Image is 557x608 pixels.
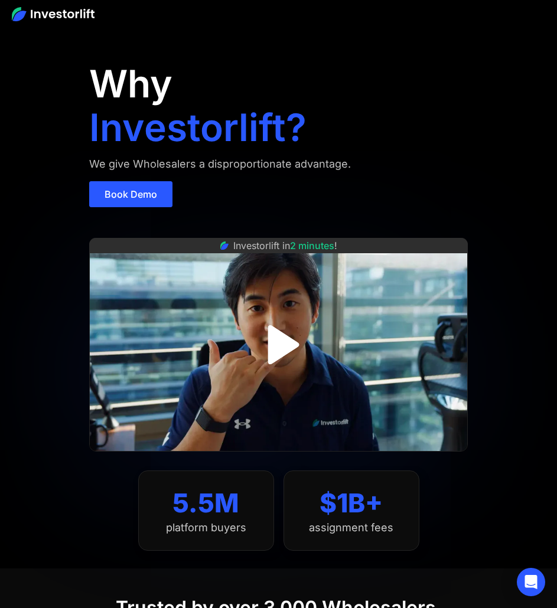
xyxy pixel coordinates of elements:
div: platform buyers [166,521,246,534]
div: Investorlift in ! [233,238,337,253]
h1: Why [89,65,172,103]
div: assignment fees [309,521,393,534]
h1: Investorlift? [89,109,307,146]
div: $1B+ [320,488,383,519]
span: 2 minutes [290,240,334,251]
a: Book Demo [89,181,172,207]
div: Open Intercom Messenger [517,568,545,596]
div: 5.5M [172,488,239,519]
div: We give Wholesalers a disproportionate advantage. [89,156,351,172]
a: open lightbox [243,309,314,380]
